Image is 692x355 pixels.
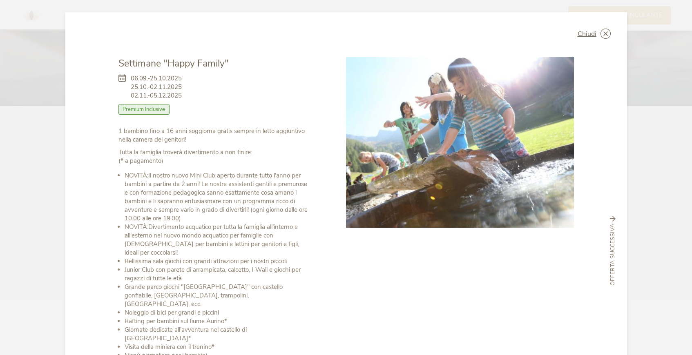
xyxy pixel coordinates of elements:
[118,104,170,115] span: Premium Inclusive
[131,74,182,100] span: 06.09.-25.10.2025 25.10.-02.11.2025 02.11.-05.12.2025
[118,127,310,144] p: 1 bambino fino a 16 anni soggiorna gratis sempre in letto aggiuntivo nella camera dei genitori!
[609,224,617,286] span: Offerta successiva
[125,266,310,283] li: Junior Club con parete di arrampicata, calcetto, I-Wall e giochi per ragazzi di tutte le età
[125,223,310,257] li: Divertimento acquatico per tutta la famiglia all'interno e all'esterno nel nuovo mondo acquatico ...
[578,31,596,37] span: Chiudi
[125,257,310,266] li: Bellissima sala giochi con grandi attrazioni per i nostri piccoli
[125,223,148,231] b: NOVITÀ:
[125,171,310,223] li: Il nostro nuovo Mini Club aperto durante tutto l'anno per bambini a partire da 2 anni! Le nostre ...
[346,57,574,228] img: Settimane "Happy Family"
[125,171,148,180] b: NOVITÀ:
[118,57,229,70] span: Settimane "Happy Family"
[125,283,310,308] li: Grande parco giochi "[GEOGRAPHIC_DATA]" con castello gonfiabile, [GEOGRAPHIC_DATA], trampolini, [...
[118,148,310,165] p: (* a pagamento)
[118,148,252,156] b: Tutta la famiglia troverà divertimento a non finire:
